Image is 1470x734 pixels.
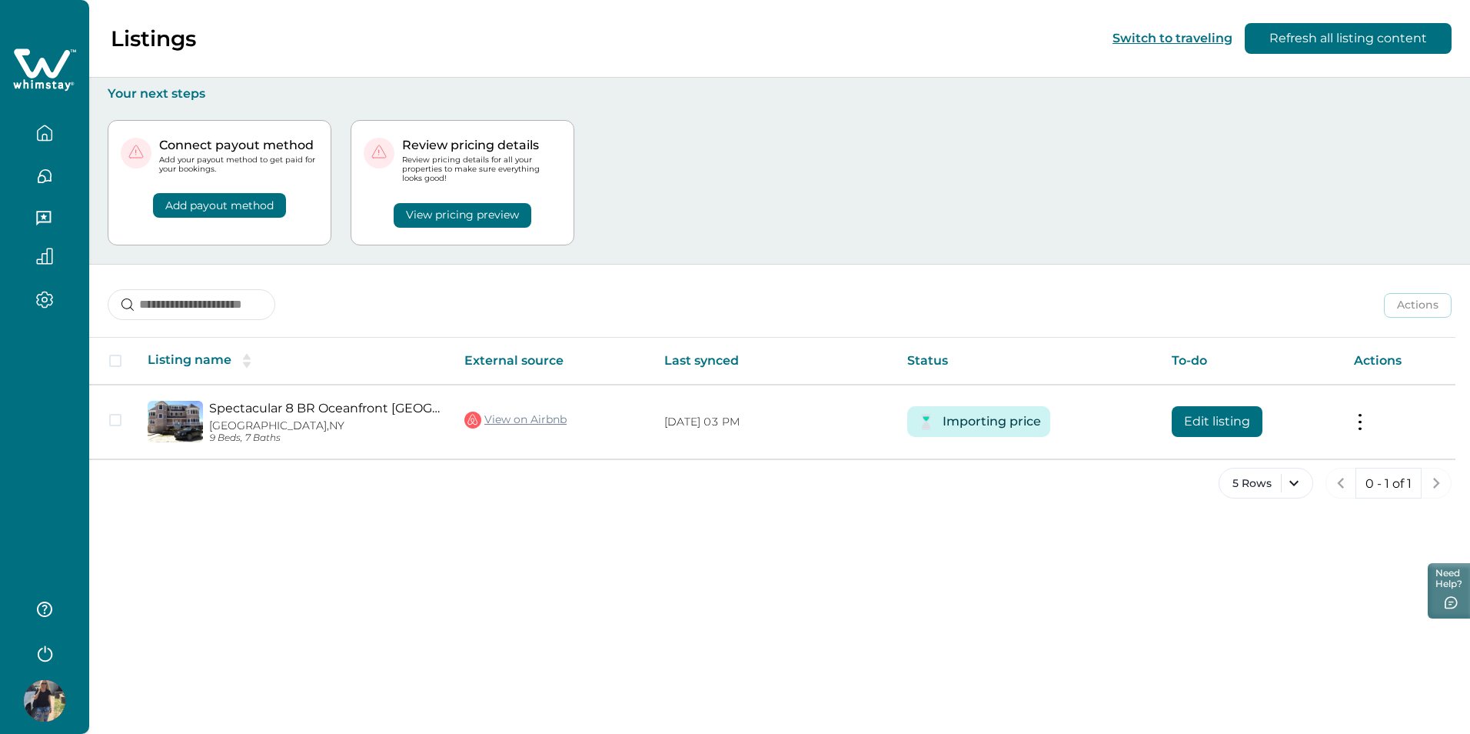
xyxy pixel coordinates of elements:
button: next page [1421,468,1452,499]
th: Last synced [652,338,895,385]
button: 5 Rows [1219,468,1313,499]
img: Timer [916,412,936,432]
th: External source [452,338,652,385]
button: Switch to traveling [1112,31,1232,45]
a: View on Airbnb [464,410,567,430]
img: propertyImage_Spectacular 8 BR Oceanfront Hamptons Beach House [148,401,203,442]
p: Connect payout method [159,138,318,153]
button: 0 - 1 of 1 [1355,468,1422,499]
p: Your next steps [108,86,1452,102]
th: Listing name [135,338,452,385]
button: previous page [1325,468,1356,499]
button: Edit listing [1172,406,1262,437]
p: 0 - 1 of 1 [1365,476,1412,492]
p: Listings [111,25,196,52]
button: sorting [231,353,262,369]
a: Spectacular 8 BR Oceanfront [GEOGRAPHIC_DATA] [209,401,440,415]
p: 9 Beds, 7 Baths [209,432,440,444]
button: Refresh all listing content [1245,23,1452,54]
img: Whimstay Host [24,680,65,722]
button: Actions [1384,293,1452,318]
p: Review pricing details [402,138,561,153]
p: Review pricing details for all your properties to make sure everything looks good! [402,155,561,184]
button: Importing price [943,406,1041,437]
p: [DATE] 03 PM [664,415,883,430]
th: Actions [1342,338,1455,385]
p: Add your payout method to get paid for your bookings. [159,155,318,174]
th: Status [895,338,1159,385]
button: View pricing preview [394,203,531,228]
th: To-do [1159,338,1342,385]
p: [GEOGRAPHIC_DATA], NY [209,419,440,432]
button: Add payout method [153,193,286,218]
